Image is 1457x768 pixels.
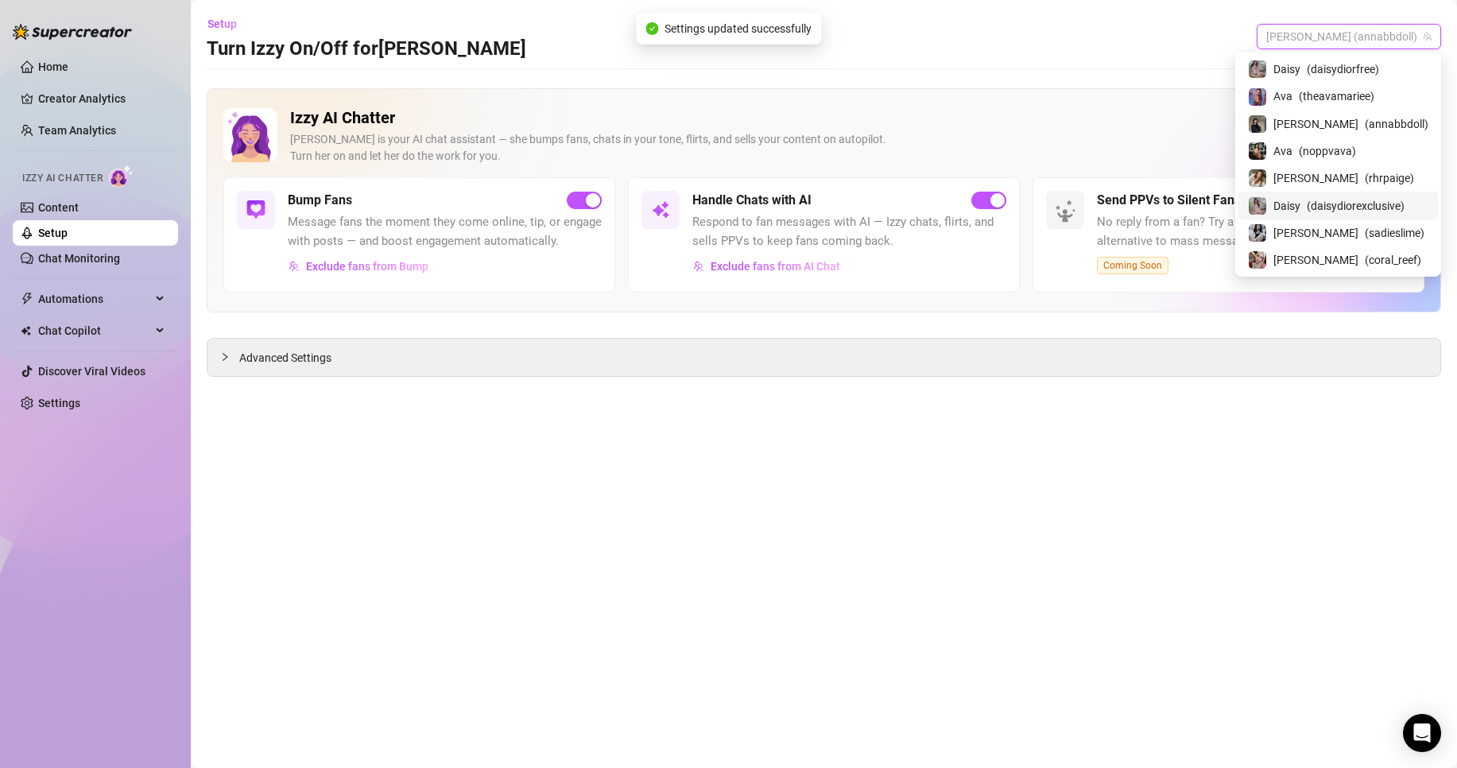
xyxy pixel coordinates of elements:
img: Daisy [1249,197,1266,215]
img: Chat Copilot [21,325,31,336]
span: Chat Copilot [38,318,151,343]
span: Setup [207,17,237,30]
span: ( daisydiorexclusive ) [1307,197,1405,215]
button: Exclude fans from AI Chat [692,254,841,279]
span: ( sadieslime ) [1365,224,1424,242]
h3: Turn Izzy On/Off for [PERSON_NAME] [207,37,526,62]
button: Exclude fans from Bump [288,254,429,279]
a: Setup [38,227,68,239]
img: silent-fans-ppv-o-N6Mmdf.svg [1055,200,1080,225]
a: Chat Monitoring [38,252,120,265]
span: [PERSON_NAME] [1273,169,1358,187]
img: svg%3e [289,261,300,272]
a: Discover Viral Videos [38,365,145,378]
img: Anna [1249,251,1266,269]
button: Setup [207,11,250,37]
h5: Handle Chats with AI [692,191,812,210]
div: Open Intercom Messenger [1403,714,1441,752]
span: Exclude fans from AI Chat [711,260,840,273]
img: Daisy [1249,60,1266,78]
h5: Send PPVs to Silent Fans [1097,191,1241,210]
span: Coming Soon [1097,257,1168,274]
span: No reply from a fan? Try a smart, personal PPV — a better alternative to mass messages. [1097,213,1411,250]
a: Settings [38,397,80,409]
span: Izzy AI Chatter [22,171,103,186]
span: Ava [1273,87,1292,105]
img: Anna [1249,115,1266,133]
span: Exclude fans from Bump [306,260,428,273]
span: Settings updated successfully [665,20,812,37]
span: Ava [1273,142,1292,160]
a: Team Analytics [38,124,116,137]
div: [PERSON_NAME] is your AI chat assistant — she bumps fans, chats in your tone, flirts, and sells y... [290,131,1375,165]
span: team [1423,32,1432,41]
div: collapsed [220,348,239,366]
img: AI Chatter [109,165,134,188]
span: Daisy [1273,60,1300,78]
h2: Izzy AI Chatter [290,108,1375,128]
img: Paige [1249,169,1266,187]
span: thunderbolt [21,293,33,305]
span: ( rhrpaige ) [1365,169,1414,187]
img: logo-BBDzfeDw.svg [13,24,132,40]
span: Message fans the moment they come online, tip, or engage with posts — and boost engagement automa... [288,213,602,250]
span: ( theavamariee ) [1299,87,1374,105]
a: Home [38,60,68,73]
span: ( daisydiorfree ) [1307,60,1379,78]
img: Ava [1249,142,1266,160]
span: collapsed [220,352,230,362]
span: [PERSON_NAME] [1273,251,1358,269]
h5: Bump Fans [288,191,352,210]
span: Daisy [1273,197,1300,215]
img: svg%3e [693,261,704,272]
span: Anna (annabbdoll) [1266,25,1432,48]
span: Respond to fan messages with AI — Izzy chats, flirts, and sells PPVs to keep fans coming back. [692,213,1006,250]
span: [PERSON_NAME] [1273,115,1358,133]
span: ( annabbdoll ) [1365,115,1428,133]
span: Automations [38,286,151,312]
img: svg%3e [651,200,670,219]
span: [PERSON_NAME] [1273,224,1358,242]
span: check-circle [645,22,658,35]
img: Sadie [1249,224,1266,242]
img: Izzy AI Chatter [223,108,277,162]
span: ( noppvava ) [1299,142,1356,160]
a: Creator Analytics [38,86,165,111]
img: svg%3e [246,200,265,219]
img: Ava [1249,88,1266,106]
span: ( coral_reef ) [1365,251,1421,269]
a: Content [38,201,79,214]
span: Advanced Settings [239,349,331,367]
